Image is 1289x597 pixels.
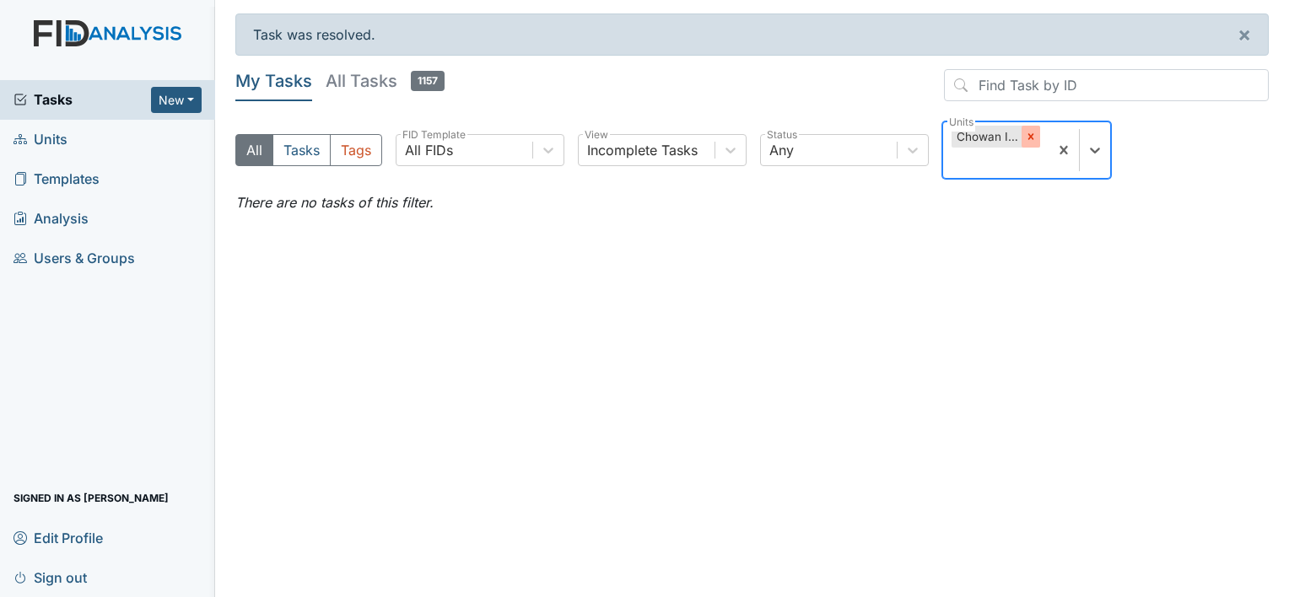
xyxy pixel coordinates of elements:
[235,134,382,166] div: Type filter
[13,485,169,511] span: Signed in as [PERSON_NAME]
[13,89,151,110] a: Tasks
[769,140,794,160] div: Any
[235,134,273,166] button: All
[235,194,434,211] em: There are no tasks of this filter.
[13,564,87,590] span: Sign out
[1238,22,1251,46] span: ×
[235,69,312,93] h5: My Tasks
[235,13,1269,56] div: Task was resolved.
[13,245,135,272] span: Users & Groups
[13,166,100,192] span: Templates
[326,69,445,93] h5: All Tasks
[952,126,1022,148] div: Chowan ICF
[944,69,1269,101] input: Find Task by ID
[330,134,382,166] button: Tags
[13,206,89,232] span: Analysis
[13,126,67,153] span: Units
[13,524,103,551] span: Edit Profile
[272,134,331,166] button: Tasks
[411,71,445,91] span: 1157
[151,87,202,113] button: New
[1221,14,1268,55] button: ×
[587,140,698,160] div: Incomplete Tasks
[405,140,453,160] div: All FIDs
